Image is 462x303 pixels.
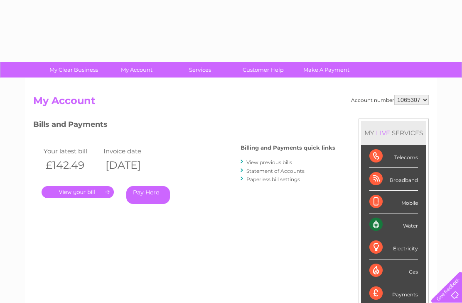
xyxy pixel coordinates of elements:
a: My Clear Business [39,62,108,78]
th: £142.49 [42,157,101,174]
th: [DATE] [101,157,161,174]
a: Statement of Accounts [246,168,305,174]
div: Account number [351,95,429,105]
div: Electricity [369,236,418,259]
td: Your latest bill [42,145,101,157]
div: Telecoms [369,145,418,168]
a: View previous bills [246,159,292,165]
div: Gas [369,259,418,282]
h3: Bills and Payments [33,119,335,133]
a: . [42,186,114,198]
a: Services [166,62,234,78]
a: Make A Payment [292,62,361,78]
a: My Account [103,62,171,78]
div: Mobile [369,191,418,213]
div: Water [369,213,418,236]
a: Paperless bill settings [246,176,300,182]
a: Customer Help [229,62,297,78]
h4: Billing and Payments quick links [241,145,335,151]
div: LIVE [374,129,392,137]
td: Invoice date [101,145,161,157]
div: MY SERVICES [361,121,426,145]
h2: My Account [33,95,429,111]
a: Pay Here [126,186,170,204]
div: Broadband [369,168,418,191]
